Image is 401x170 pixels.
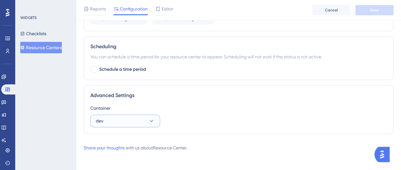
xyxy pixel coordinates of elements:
[90,92,387,99] div: Advanced Settings
[325,8,338,13] span: Cancel
[90,114,160,127] button: dev
[20,42,62,53] button: Resource Centers
[90,53,387,61] div: You can schedule a time period for your resource center to appear. Scheduling will not work if th...
[312,5,350,15] button: Cancel
[20,28,46,39] button: Checklists
[162,5,173,13] span: Editor
[374,145,393,164] iframe: UserGuiding AI Assistant Launcher
[90,5,106,13] span: Reports
[370,8,379,13] span: Save
[84,145,125,150] a: Share your thoughts
[84,144,187,152] div: with us about Resource Center .
[120,5,148,13] span: Configuration
[99,66,146,73] span: Schedule a time period
[355,5,393,15] button: Save
[20,15,37,20] div: WIDGETS
[96,117,103,125] span: dev
[90,43,387,50] div: Scheduling
[90,104,387,112] div: Container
